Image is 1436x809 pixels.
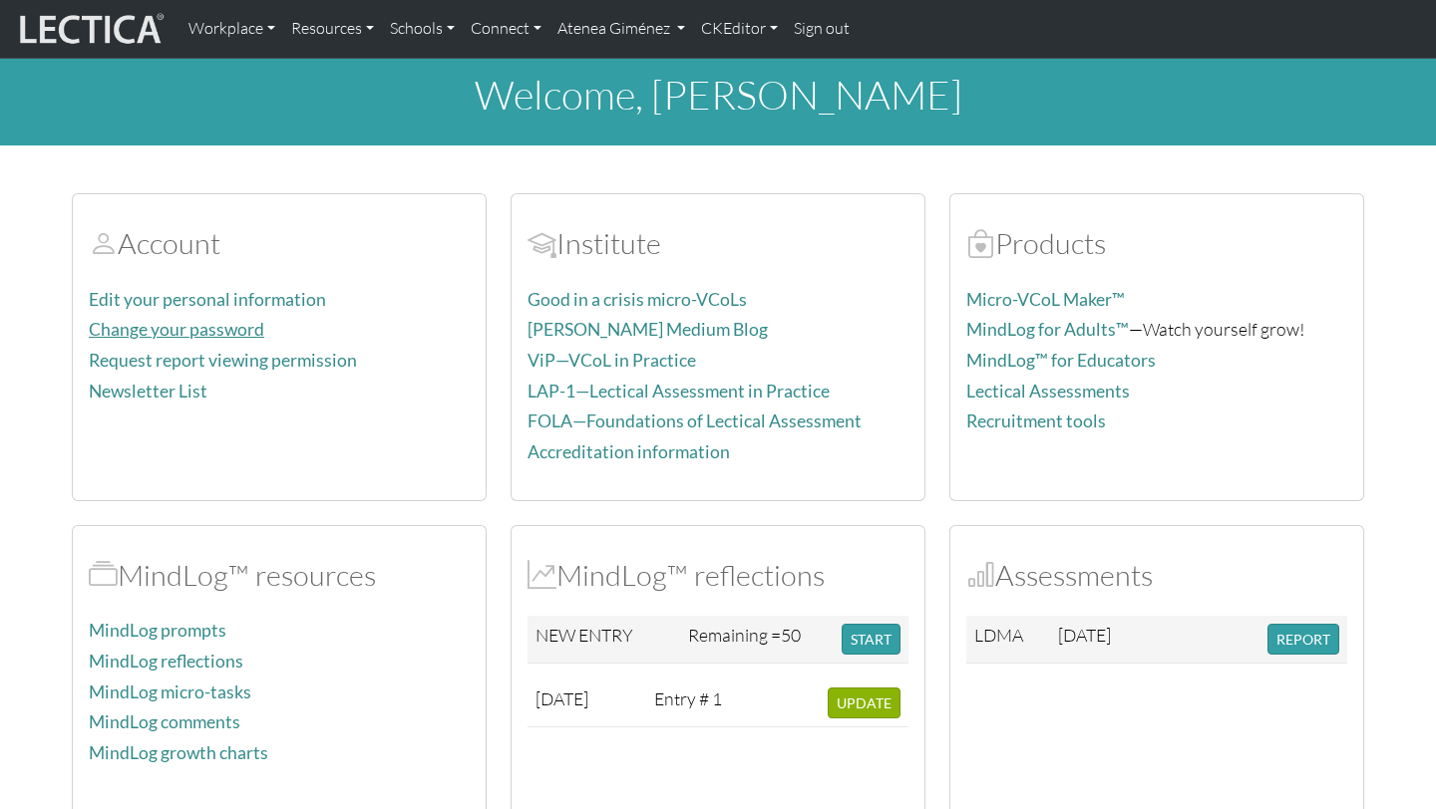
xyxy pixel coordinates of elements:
a: Connect [463,8,549,50]
span: MindLog™ resources [89,557,118,593]
a: MindLog prompts [89,620,226,641]
a: Recruitment tools [966,410,1106,431]
p: —Watch yourself grow! [966,315,1347,344]
a: MindLog reflections [89,651,243,672]
a: CKEditor [693,8,786,50]
span: [DATE] [536,687,588,709]
button: REPORT [1267,624,1339,655]
a: FOLA—Foundations of Lectical Assessment [528,410,862,431]
span: [DATE] [1058,624,1111,646]
a: Schools [382,8,463,50]
h2: Institute [528,226,908,261]
span: Account [528,225,556,261]
a: MindLog™ for Educators [966,350,1156,371]
a: MindLog comments [89,711,240,732]
td: NEW ENTRY [528,616,680,664]
a: Newsletter List [89,381,207,402]
td: LDMA [966,616,1050,664]
h2: MindLog™ resources [89,558,470,593]
h2: MindLog™ reflections [528,558,908,593]
td: Remaining = [680,616,834,664]
a: Micro-VCoL Maker™ [966,289,1125,310]
a: Workplace [180,8,283,50]
button: UPDATE [828,687,900,718]
td: Entry # 1 [646,679,736,727]
a: MindLog growth charts [89,742,268,763]
a: MindLog micro-tasks [89,681,251,702]
button: START [842,624,900,655]
a: Change your password [89,319,264,340]
a: [PERSON_NAME] Medium Blog [528,319,768,340]
a: MindLog for Adults™ [966,319,1129,340]
a: Resources [283,8,382,50]
a: Atenea Giménez [549,8,693,50]
h2: Assessments [966,558,1347,593]
span: Products [966,225,995,261]
a: Good in a crisis micro-VCoLs [528,289,747,310]
span: MindLog [528,557,556,593]
img: lecticalive [15,10,165,48]
a: LAP-1—Lectical Assessment in Practice [528,381,830,402]
a: Sign out [786,8,858,50]
h2: Account [89,226,470,261]
span: 50 [781,624,801,646]
span: UPDATE [837,694,892,711]
a: Lectical Assessments [966,381,1130,402]
a: Request report viewing permission [89,350,357,371]
span: Assessments [966,557,995,593]
span: Account [89,225,118,261]
h2: Products [966,226,1347,261]
a: ViP—VCoL in Practice [528,350,696,371]
a: Accreditation information [528,441,730,462]
a: Edit your personal information [89,289,326,310]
